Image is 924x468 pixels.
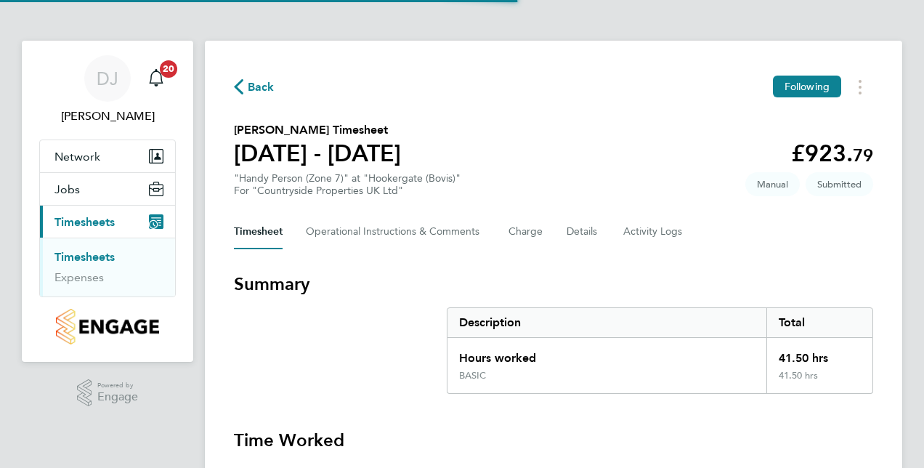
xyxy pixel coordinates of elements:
[567,214,600,249] button: Details
[97,69,118,88] span: DJ
[447,338,766,370] div: Hours worked
[39,108,176,125] span: David Jamieson
[40,238,175,296] div: Timesheets
[234,429,873,452] h3: Time Worked
[306,214,485,249] button: Operational Instructions & Comments
[234,121,401,139] h2: [PERSON_NAME] Timesheet
[853,145,873,166] span: 79
[40,173,175,205] button: Jobs
[40,140,175,172] button: Network
[97,391,138,403] span: Engage
[22,41,193,362] nav: Main navigation
[54,215,115,229] span: Timesheets
[623,214,684,249] button: Activity Logs
[773,76,841,97] button: Following
[39,55,176,125] a: DJ[PERSON_NAME]
[766,338,872,370] div: 41.50 hrs
[97,379,138,392] span: Powered by
[791,140,873,167] app-decimal: £923.
[54,182,80,196] span: Jobs
[447,308,766,337] div: Description
[508,214,543,249] button: Charge
[234,185,461,197] div: For "Countryside Properties UK Ltd"
[142,55,171,102] a: 20
[56,309,158,344] img: countryside-properties-logo-retina.png
[766,370,872,393] div: 41.50 hrs
[234,139,401,168] h1: [DATE] - [DATE]
[54,270,104,284] a: Expenses
[39,309,176,344] a: Go to home page
[234,172,461,197] div: "Handy Person (Zone 7)" at "Hookergate (Bovis)"
[745,172,800,196] span: This timesheet was manually created.
[54,250,115,264] a: Timesheets
[54,150,100,164] span: Network
[234,78,275,96] button: Back
[459,370,486,382] div: BASIC
[234,214,283,249] button: Timesheet
[766,308,872,337] div: Total
[160,60,177,78] span: 20
[40,206,175,238] button: Timesheets
[77,379,139,407] a: Powered byEngage
[785,80,830,93] span: Following
[447,307,873,394] div: Summary
[234,273,873,296] h3: Summary
[806,172,873,196] span: This timesheet is Submitted.
[248,78,275,96] span: Back
[847,76,873,98] button: Timesheets Menu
